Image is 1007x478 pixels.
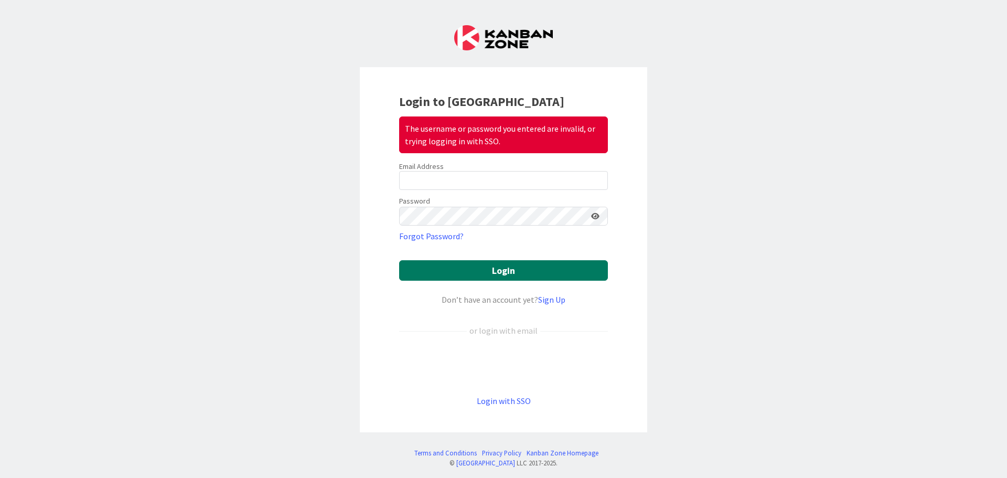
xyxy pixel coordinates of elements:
[409,458,598,468] div: © LLC 2017- 2025 .
[454,25,553,50] img: Kanban Zone
[399,116,608,153] div: The username or password you entered are invalid, or trying logging in with SSO.
[399,196,430,207] label: Password
[394,354,613,377] iframe: Pulsante Accedi con Google
[538,294,565,305] a: Sign Up
[477,396,531,406] a: Login with SSO
[399,260,608,281] button: Login
[399,293,608,306] div: Don’t have an account yet?
[456,459,515,467] a: [GEOGRAPHIC_DATA]
[482,448,521,458] a: Privacy Policy
[414,448,477,458] a: Terms and Conditions
[527,448,598,458] a: Kanban Zone Homepage
[399,93,564,110] b: Login to [GEOGRAPHIC_DATA]
[399,230,464,242] a: Forgot Password?
[399,162,444,171] label: Email Address
[467,324,540,337] div: or login with email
